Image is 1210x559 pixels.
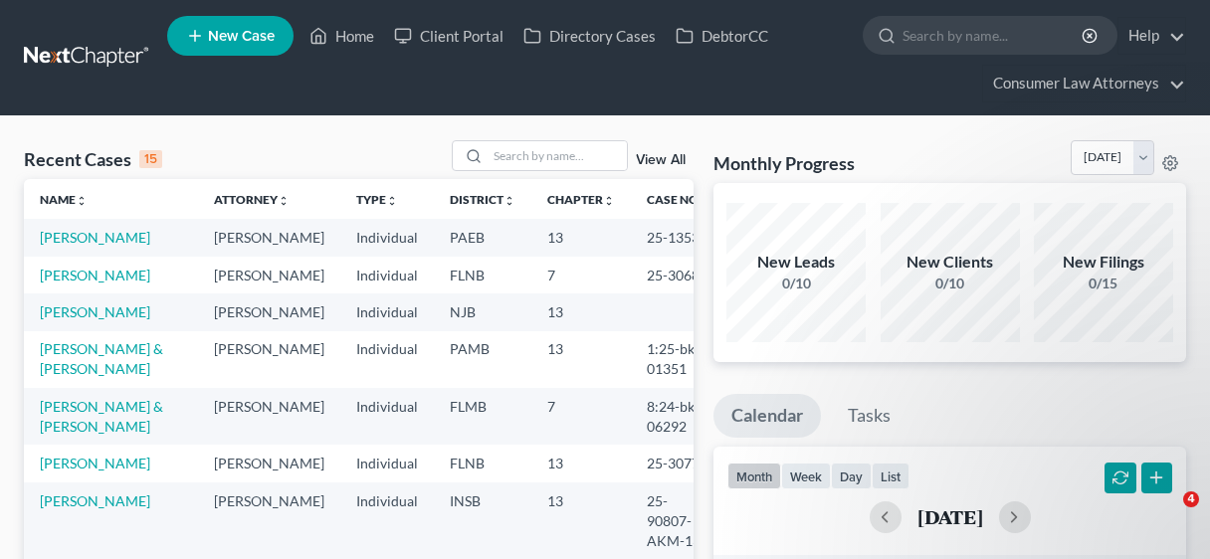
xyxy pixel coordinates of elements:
[531,388,631,445] td: 7
[1142,491,1190,539] iframe: Intercom live chat
[531,257,631,293] td: 7
[631,219,726,256] td: 25-13538
[40,340,163,377] a: [PERSON_NAME] & [PERSON_NAME]
[434,293,531,330] td: NJB
[531,331,631,388] td: 13
[504,195,515,207] i: unfold_more
[434,257,531,293] td: FLNB
[40,492,150,509] a: [PERSON_NAME]
[139,150,162,168] div: 15
[208,29,275,44] span: New Case
[24,147,162,171] div: Recent Cases
[40,267,150,283] a: [PERSON_NAME]
[340,293,434,330] td: Individual
[631,388,726,445] td: 8:24-bk-06292
[488,141,627,170] input: Search by name...
[340,482,434,559] td: Individual
[983,66,1185,101] a: Consumer Law Attorneys
[547,192,615,207] a: Chapterunfold_more
[214,192,290,207] a: Attorneyunfold_more
[198,219,340,256] td: [PERSON_NAME]
[713,151,855,175] h3: Monthly Progress
[198,293,340,330] td: [PERSON_NAME]
[76,195,88,207] i: unfold_more
[340,257,434,293] td: Individual
[198,331,340,388] td: [PERSON_NAME]
[450,192,515,207] a: Districtunfold_more
[917,506,983,527] h2: [DATE]
[726,274,866,293] div: 0/10
[434,331,531,388] td: PAMB
[531,482,631,559] td: 13
[40,192,88,207] a: Nameunfold_more
[513,18,666,54] a: Directory Cases
[300,18,384,54] a: Home
[531,293,631,330] td: 13
[666,18,778,54] a: DebtorCC
[631,445,726,481] td: 25-30770
[198,445,340,481] td: [PERSON_NAME]
[647,192,710,207] a: Case Nounfold_more
[434,445,531,481] td: FLNB
[631,331,726,388] td: 1:25-bk-01351
[781,463,831,489] button: week
[198,388,340,445] td: [PERSON_NAME]
[603,195,615,207] i: unfold_more
[434,482,531,559] td: INSB
[340,388,434,445] td: Individual
[340,445,434,481] td: Individual
[531,445,631,481] td: 13
[636,153,686,167] a: View All
[40,455,150,471] a: [PERSON_NAME]
[198,482,340,559] td: [PERSON_NAME]
[356,192,398,207] a: Typeunfold_more
[340,219,434,256] td: Individual
[1118,18,1185,54] a: Help
[278,195,290,207] i: unfold_more
[198,257,340,293] td: [PERSON_NAME]
[531,219,631,256] td: 13
[40,398,163,435] a: [PERSON_NAME] & [PERSON_NAME]
[713,394,821,438] a: Calendar
[434,388,531,445] td: FLMB
[40,229,150,246] a: [PERSON_NAME]
[384,18,513,54] a: Client Portal
[386,195,398,207] i: unfold_more
[40,303,150,320] a: [PERSON_NAME]
[434,219,531,256] td: PAEB
[726,251,866,274] div: New Leads
[727,463,781,489] button: month
[340,331,434,388] td: Individual
[1183,491,1199,507] span: 4
[631,257,726,293] td: 25-30681
[631,482,726,559] td: 25-90807-AKM-13
[903,17,1085,54] input: Search by name...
